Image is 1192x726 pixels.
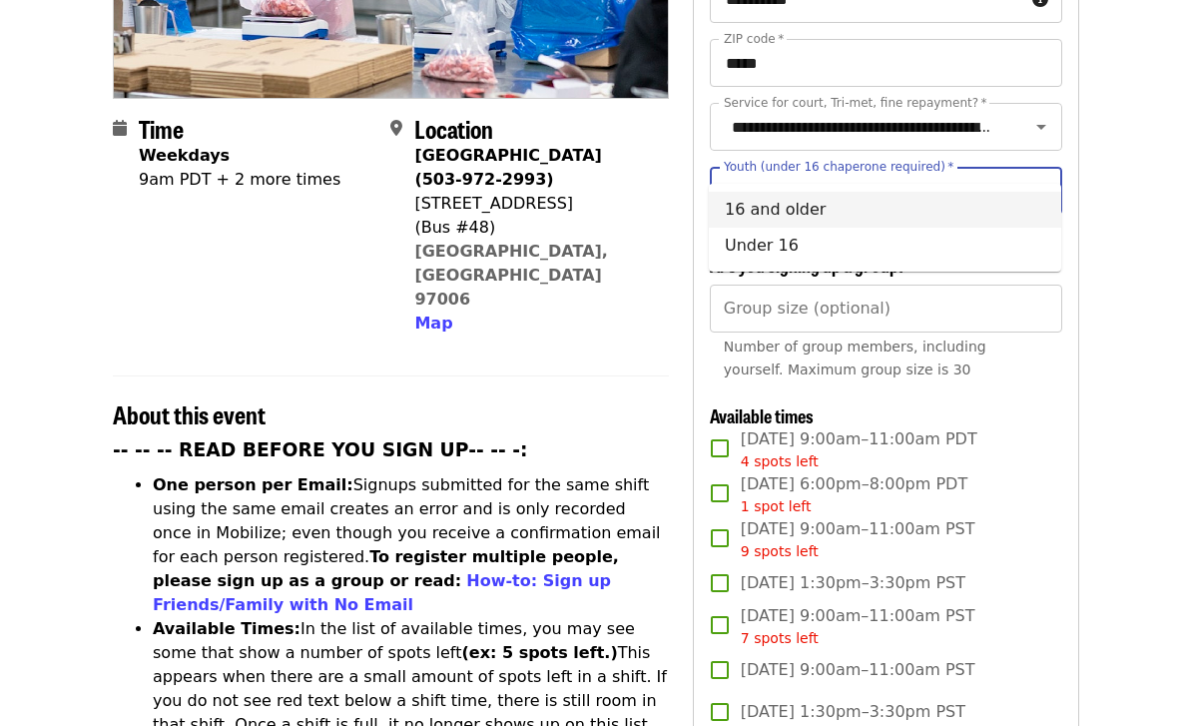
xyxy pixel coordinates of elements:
[709,228,1061,264] li: Under 16
[153,473,669,617] li: Signups submitted for the same shift using the same email creates an error and is only recorded o...
[414,242,608,309] a: [GEOGRAPHIC_DATA], [GEOGRAPHIC_DATA] 97006
[710,285,1062,333] input: [object Object]
[710,402,814,428] span: Available times
[153,475,353,494] strong: One person per Email:
[741,630,819,646] span: 7 spots left
[724,97,987,109] label: Service for court, Tri-met, fine repayment?
[153,547,619,590] strong: To register multiple people, please sign up as a group or read:
[710,39,1062,87] input: ZIP code
[709,192,1061,228] li: 16 and older
[741,571,965,595] span: [DATE] 1:30pm–3:30pm PST
[153,619,300,638] strong: Available Times:
[414,314,452,333] span: Map
[741,472,967,517] span: [DATE] 6:00pm–8:00pm PDT
[1027,177,1055,205] button: Close
[414,111,493,146] span: Location
[139,111,184,146] span: Time
[724,33,784,45] label: ZIP code
[741,604,975,649] span: [DATE] 9:00am–11:00am PST
[461,643,617,662] strong: (ex: 5 spots left.)
[113,396,266,431] span: About this event
[414,192,652,216] div: [STREET_ADDRESS]
[414,146,601,189] strong: [GEOGRAPHIC_DATA] (503-972-2993)
[390,119,402,138] i: map-marker-alt icon
[741,543,819,559] span: 9 spots left
[153,571,611,614] a: How-to: Sign up Friends/Family with No Email
[741,453,819,469] span: 4 spots left
[741,498,812,514] span: 1 spot left
[724,339,986,377] span: Number of group members, including yourself. Maximum group size is 30
[741,658,975,682] span: [DATE] 9:00am–11:00am PST
[414,312,452,336] button: Map
[1027,113,1055,141] button: Open
[113,119,127,138] i: calendar icon
[139,168,340,192] div: 9am PDT + 2 more times
[414,216,652,240] div: (Bus #48)
[741,517,975,562] span: [DATE] 9:00am–11:00am PST
[741,427,977,472] span: [DATE] 9:00am–11:00am PDT
[1001,177,1029,205] button: Clear
[741,700,965,724] span: [DATE] 1:30pm–3:30pm PST
[724,161,953,173] label: Youth (under 16 chaperone required)
[113,439,528,460] strong: -- -- -- READ BEFORE YOU SIGN UP-- -- -:
[139,146,230,165] strong: Weekdays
